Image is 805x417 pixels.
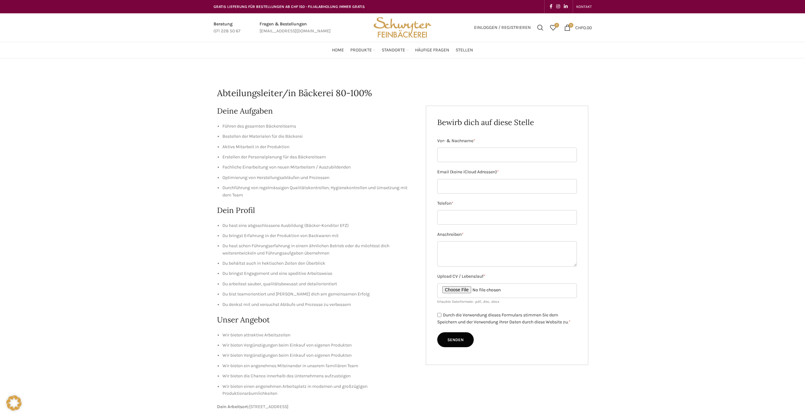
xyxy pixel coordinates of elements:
li: Du bist teamorientiert und [PERSON_NAME] dich am gemeinsamen Erfolg [222,291,417,298]
li: Du behältst auch in hektischen Zeiten den Überblick [222,260,417,267]
a: Einloggen / Registrieren [471,21,534,34]
a: Infobox link [260,21,331,35]
a: Site logo [371,24,433,30]
a: Stellen [456,44,473,56]
span: Einloggen / Registrieren [474,25,531,30]
li: Wir bieten Vergünstigungen beim Einkauf von eigenen Produkten [222,342,417,349]
li: Wir bieten attraktive Arbeitszeiten [222,332,417,339]
img: Bäckerei Schwyter [371,13,433,42]
span: 0 [569,23,573,28]
label: Vor- & Nachname [437,137,577,144]
div: Main navigation [210,44,595,56]
a: KONTAKT [576,0,592,13]
li: Du hast schon Führungserfahrung in einem ähnlichen Betrieb oder du möchtest dich weiterentwickeln... [222,242,417,257]
a: 0 CHF0.00 [561,21,595,34]
a: 0 [547,21,559,34]
h2: Unser Angebot [217,314,417,325]
label: Email (keine iCloud Adressen) [437,169,577,175]
label: Anschreiben [437,231,577,238]
a: Standorte [382,44,409,56]
li: Du bringst Erfahrung in der Produktion von Backwaren mit [222,232,417,239]
li: Du denkst mit und versuchst Abläufe und Prozesse zu verbessern [222,301,417,308]
a: Suchen [534,21,547,34]
li: Optimierung von Herstellungsabläufen und Prozessen [222,174,417,181]
li: Bestellen der Materialen für die Bäckerei [222,133,417,140]
div: Meine Wunschliste [547,21,559,34]
h2: Dein Profil [217,205,417,216]
a: Facebook social link [548,2,554,11]
span: Produkte [350,47,372,53]
strong: Dein Arbeitsort: [217,404,249,409]
h2: Bewirb dich auf diese Stelle [437,117,577,128]
li: Du hast eine abgeschlossene Ausbildung (Bäcker-Konditor EFZ) [222,222,417,229]
a: Infobox link [214,21,241,35]
span: Häufige Fragen [415,47,449,53]
span: KONTAKT [576,4,592,9]
input: Senden [437,332,474,347]
div: Secondary navigation [573,0,595,13]
li: Fachliche Einarbeitung von neuen Mitarbeitern / Auszubildenden [222,164,417,171]
a: Instagram social link [554,2,562,11]
span: Stellen [456,47,473,53]
li: Wir bieten einen angenehmen Arbeitsplatz in modernen und großzügigen Produktionsräumlichkeiten [222,383,417,397]
label: Durch die Verwendung dieses Formulars stimmen Sie dem Speichern und der Verwendung Ihrer Daten du... [437,312,571,325]
span: GRATIS LIEFERUNG FÜR BESTELLUNGEN AB CHF 150 - FILIALABHOLUNG IMMER GRATIS [214,4,365,9]
label: Upload CV / Lebenslauf [437,273,577,280]
h1: Abteilungsleiter/in Bäckerei 80-100% [217,87,588,99]
p: [STREET_ADDRESS] [217,403,417,410]
label: Telefon [437,200,577,207]
span: 0 [554,23,559,28]
li: Aktive Mitarbeit in der Produktion [222,143,417,150]
li: Du bringst Engagement und eine speditive Arbeitsweise [222,270,417,277]
li: Erstellen der Personalplanung für das Bäckereiteam [222,154,417,161]
span: CHF [575,25,583,30]
li: Wir bieten ein angenehmes Miteinander in unserem familiären Team [222,362,417,369]
span: Home [332,47,344,53]
a: Linkedin social link [562,2,570,11]
h2: Deine Aufgaben [217,106,417,116]
li: Du arbeitest sauber, qualitätsbewusst und detailorientiert [222,281,417,288]
a: Home [332,44,344,56]
a: Produkte [350,44,375,56]
a: Häufige Fragen [415,44,449,56]
li: Führen des gesamten Bäckereiteams [222,123,417,130]
bdi: 0.00 [575,25,592,30]
li: Durchführung von regelmässigen Qualitätskontrollen, Hygienekontrollen und Umsetzung mit dem Team [222,184,417,199]
li: Wir bieten die Chance innerhalb des Unternehmens aufzusteigen [222,373,417,380]
li: Wir bieten Vergünstigungen beim Einkauf von eigenen Produkten [222,352,417,359]
small: Erlaubte Dateiformate: .pdf, .doc, .docx [437,300,499,304]
span: Standorte [382,47,405,53]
